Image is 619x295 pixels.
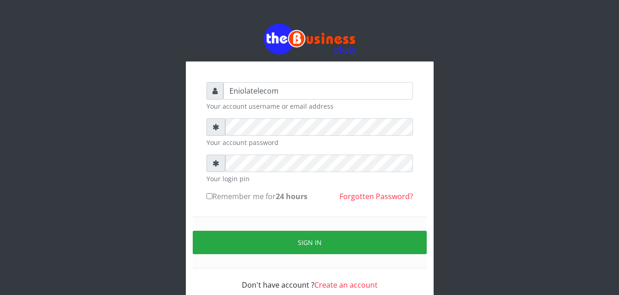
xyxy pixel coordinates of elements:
label: Remember me for [206,191,307,202]
div: Don't have account ? [206,268,413,290]
a: Forgotten Password? [340,191,413,201]
input: Username or email address [223,82,413,100]
input: Remember me for24 hours [206,193,212,199]
small: Your account username or email address [206,101,413,111]
button: Sign in [193,231,427,254]
small: Your account password [206,138,413,147]
small: Your login pin [206,174,413,184]
a: Create an account [314,280,378,290]
b: 24 hours [276,191,307,201]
